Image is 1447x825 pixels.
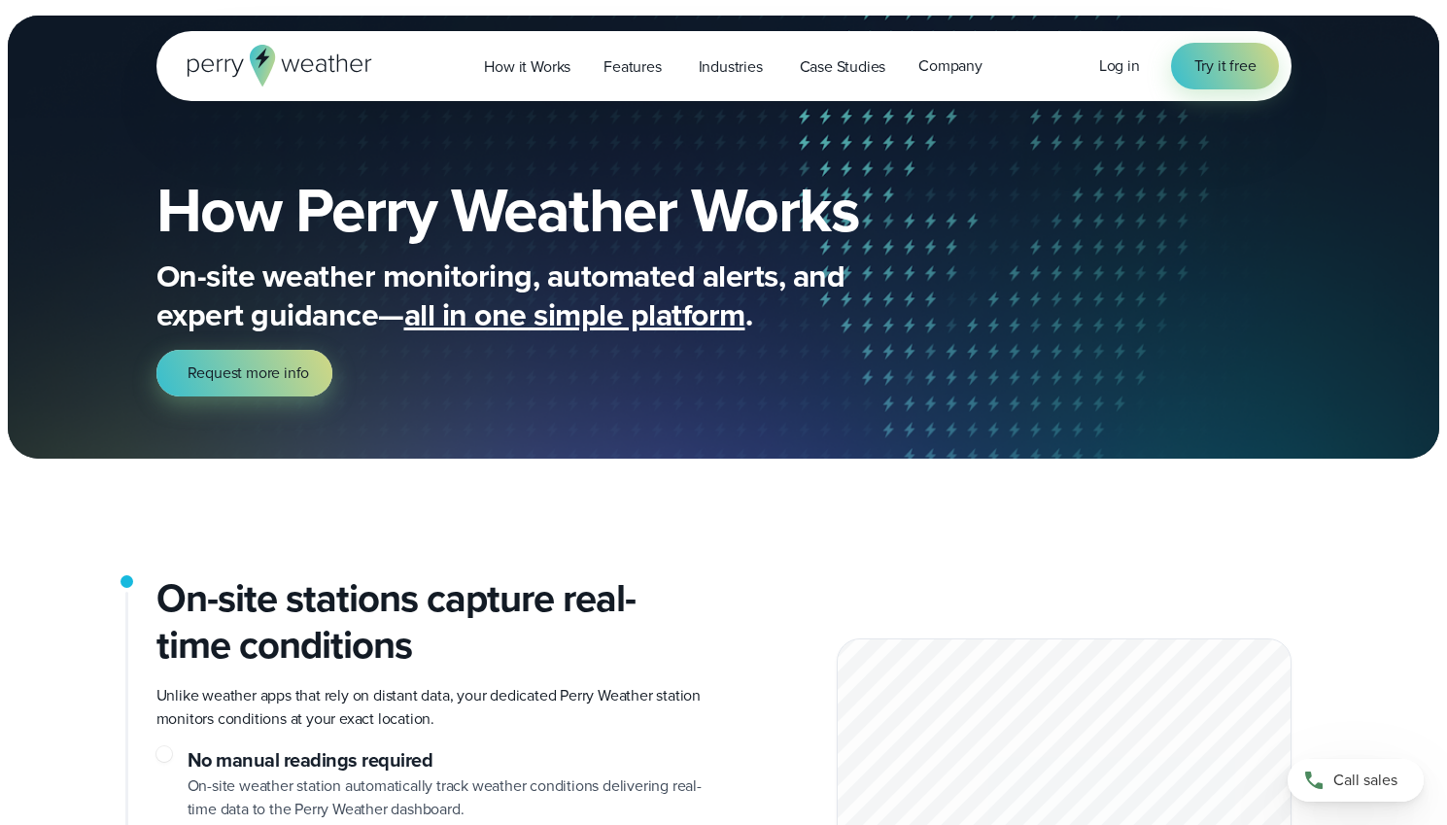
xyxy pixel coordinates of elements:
[1194,54,1257,78] span: Try it free
[1333,769,1397,792] span: Call sales
[156,350,333,396] a: Request more info
[188,746,708,774] h3: No manual readings required
[484,55,570,79] span: How it Works
[188,774,708,821] p: On-site weather station automatically track weather conditions delivering real-time data to the P...
[1099,54,1140,78] a: Log in
[783,47,903,86] a: Case Studies
[699,55,763,79] span: Industries
[156,179,1000,241] h1: How Perry Weather Works
[1171,43,1280,89] a: Try it free
[156,257,934,334] p: On-site weather monitoring, automated alerts, and expert guidance— .
[404,292,745,338] span: all in one simple platform
[603,55,661,79] span: Features
[1288,759,1424,802] a: Call sales
[1099,54,1140,77] span: Log in
[156,684,708,731] p: Unlike weather apps that rely on distant data, your dedicated Perry Weather station monitors cond...
[156,575,708,669] h2: On-site stations capture real-time conditions
[467,47,587,86] a: How it Works
[188,361,310,385] span: Request more info
[800,55,886,79] span: Case Studies
[918,54,982,78] span: Company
